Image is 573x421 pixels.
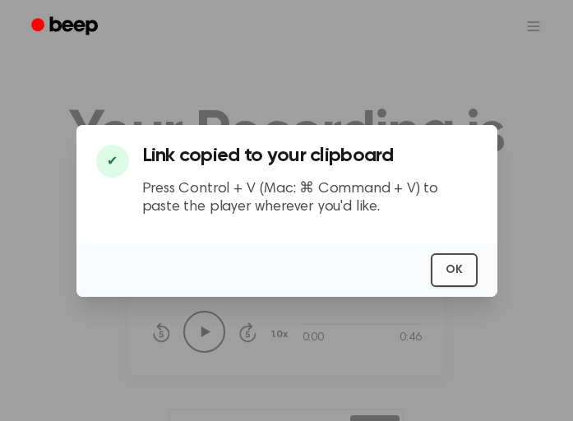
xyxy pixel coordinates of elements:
[20,11,113,43] a: Beep
[514,7,553,46] button: Open menu
[142,145,478,167] h3: Link copied to your clipboard
[96,145,129,178] div: ✔
[431,253,478,287] button: OK
[142,180,478,217] p: Press Control + V (Mac: ⌘ Command + V) to paste the player wherever you'd like.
